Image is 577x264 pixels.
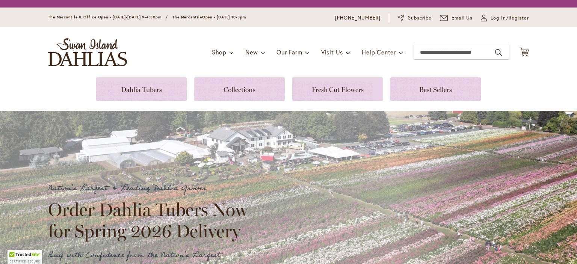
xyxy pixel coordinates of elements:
div: TrustedSite Certified [8,250,42,264]
span: Shop [212,48,227,56]
p: Nation's Largest & Leading Dahlia Grower [48,182,255,195]
button: Search [495,47,502,59]
span: Open - [DATE] 10-3pm [202,15,246,20]
a: [PHONE_NUMBER] [335,14,381,22]
span: Our Farm [276,48,302,56]
span: Help Center [362,48,396,56]
span: Subscribe [408,14,432,22]
h2: Order Dahlia Tubers Now for Spring 2026 Delivery [48,199,255,241]
span: Email Us [452,14,473,22]
span: Log In/Register [491,14,529,22]
a: Subscribe [397,14,432,22]
span: Visit Us [321,48,343,56]
a: Email Us [440,14,473,22]
a: store logo [48,38,127,66]
a: Log In/Register [481,14,529,22]
span: The Mercantile & Office Open - [DATE]-[DATE] 9-4:30pm / The Mercantile [48,15,202,20]
span: New [245,48,258,56]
